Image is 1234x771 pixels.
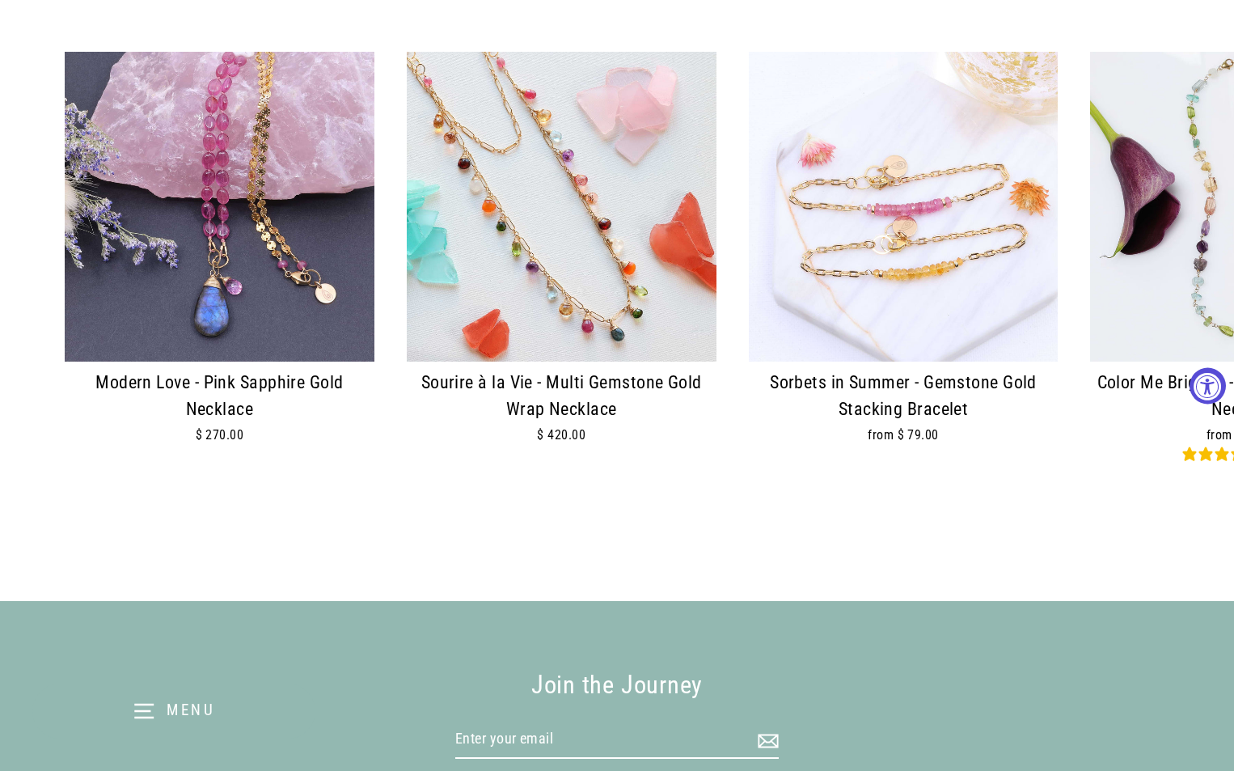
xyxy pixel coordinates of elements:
[868,427,938,443] span: from $ 79.00
[749,52,1059,465] a: Sorbets in Summer - Gemstone Gold Stacking Bracelet main image | Breathe Autumn Rain Artisan Jewe...
[65,52,374,362] img: Modern Love - Pink Sapphire Gold Necklace main image | Breathe Autumn Rain Artisan Jewelry
[407,370,716,423] div: Sourire à la Vie - Multi Gemstone Gold Wrap Necklace
[65,370,374,423] div: Modern Love - Pink Sapphire Gold Necklace
[1190,367,1226,404] button: Accessibility Widget, click to open
[32,684,315,739] button: Menu
[407,52,716,465] a: Sourire à la Vie - Multi Gemstone Gold Wrap Necklace main image | Breathe Autumn Rain Artisan Jew...
[279,666,955,705] div: Join the Journey
[65,52,374,465] a: Modern Love - Pink Sapphire Gold Necklace main image | Breathe Autumn Rain Artisan Jewelry Modern...
[749,52,1059,362] img: Sorbets in Summer - Gemstone Gold Stacking Bracelet main image | Breathe Autumn Rain Artisan Jewelry
[749,370,1059,423] div: Sorbets in Summer - Gemstone Gold Stacking Bracelet
[167,701,216,719] span: Menu
[196,427,244,443] span: $ 270.00
[407,52,716,362] img: Sourire à la Vie - Multi Gemstone Gold Wrap Necklace main image | Breathe Autumn Rain Artisan Jew...
[455,721,779,759] input: Enter your email
[537,427,585,443] span: $ 420.00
